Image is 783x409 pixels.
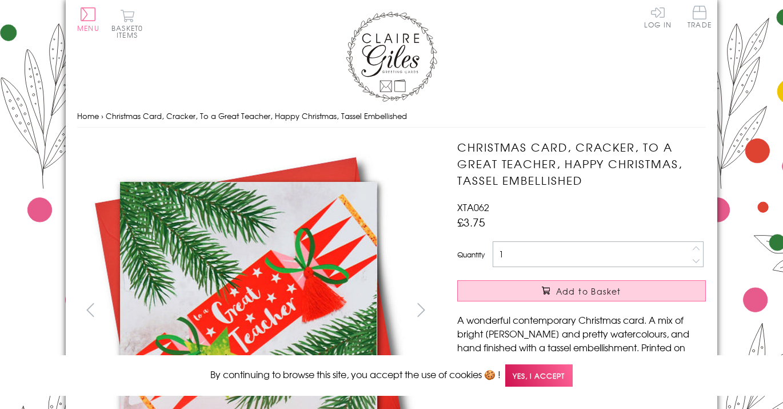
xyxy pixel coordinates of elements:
[457,139,706,188] h1: Christmas Card, Cracker, To a Great Teacher, Happy Christmas, Tassel Embellished
[457,214,485,230] span: £3.75
[111,9,143,38] button: Basket0 items
[77,105,706,128] nav: breadcrumbs
[457,200,489,214] span: XTA062
[556,285,621,297] span: Add to Basket
[77,110,99,121] a: Home
[457,280,706,301] button: Add to Basket
[457,249,485,260] label: Quantity
[77,23,99,33] span: Menu
[457,313,706,395] p: A wonderful contemporary Christmas card. A mix of bright [PERSON_NAME] and pretty watercolours, a...
[409,297,434,323] button: next
[644,6,672,28] a: Log In
[77,297,103,323] button: prev
[505,364,573,387] span: Yes, I accept
[101,110,103,121] span: ›
[688,6,712,28] span: Trade
[77,7,99,31] button: Menu
[688,6,712,30] a: Trade
[106,110,407,121] span: Christmas Card, Cracker, To a Great Teacher, Happy Christmas, Tassel Embellished
[117,23,143,40] span: 0 items
[346,11,437,102] img: Claire Giles Greetings Cards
